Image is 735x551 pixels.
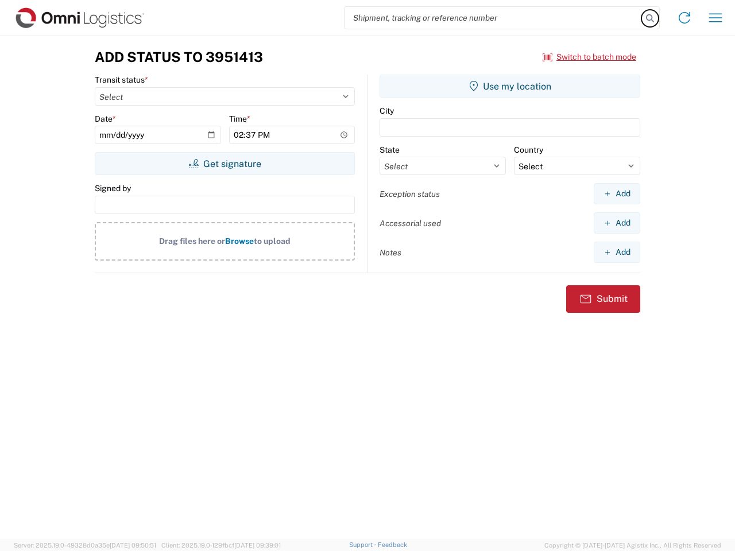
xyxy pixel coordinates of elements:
[594,183,640,204] button: Add
[229,114,250,124] label: Time
[380,189,440,199] label: Exception status
[225,236,254,246] span: Browse
[345,7,642,29] input: Shipment, tracking or reference number
[380,145,400,155] label: State
[110,542,156,549] span: [DATE] 09:50:51
[380,106,394,116] label: City
[544,540,721,550] span: Copyright © [DATE]-[DATE] Agistix Inc., All Rights Reserved
[594,212,640,234] button: Add
[380,75,640,98] button: Use my location
[95,114,116,124] label: Date
[161,542,281,549] span: Client: 2025.19.0-129fbcf
[543,48,636,67] button: Switch to batch mode
[594,242,640,263] button: Add
[95,75,148,85] label: Transit status
[380,218,441,228] label: Accessorial used
[378,541,407,548] a: Feedback
[234,542,281,549] span: [DATE] 09:39:01
[95,183,131,193] label: Signed by
[349,541,378,548] a: Support
[95,49,263,65] h3: Add Status to 3951413
[159,236,225,246] span: Drag files here or
[514,145,543,155] label: Country
[566,285,640,313] button: Submit
[14,542,156,549] span: Server: 2025.19.0-49328d0a35e
[380,247,401,258] label: Notes
[254,236,291,246] span: to upload
[95,152,355,175] button: Get signature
